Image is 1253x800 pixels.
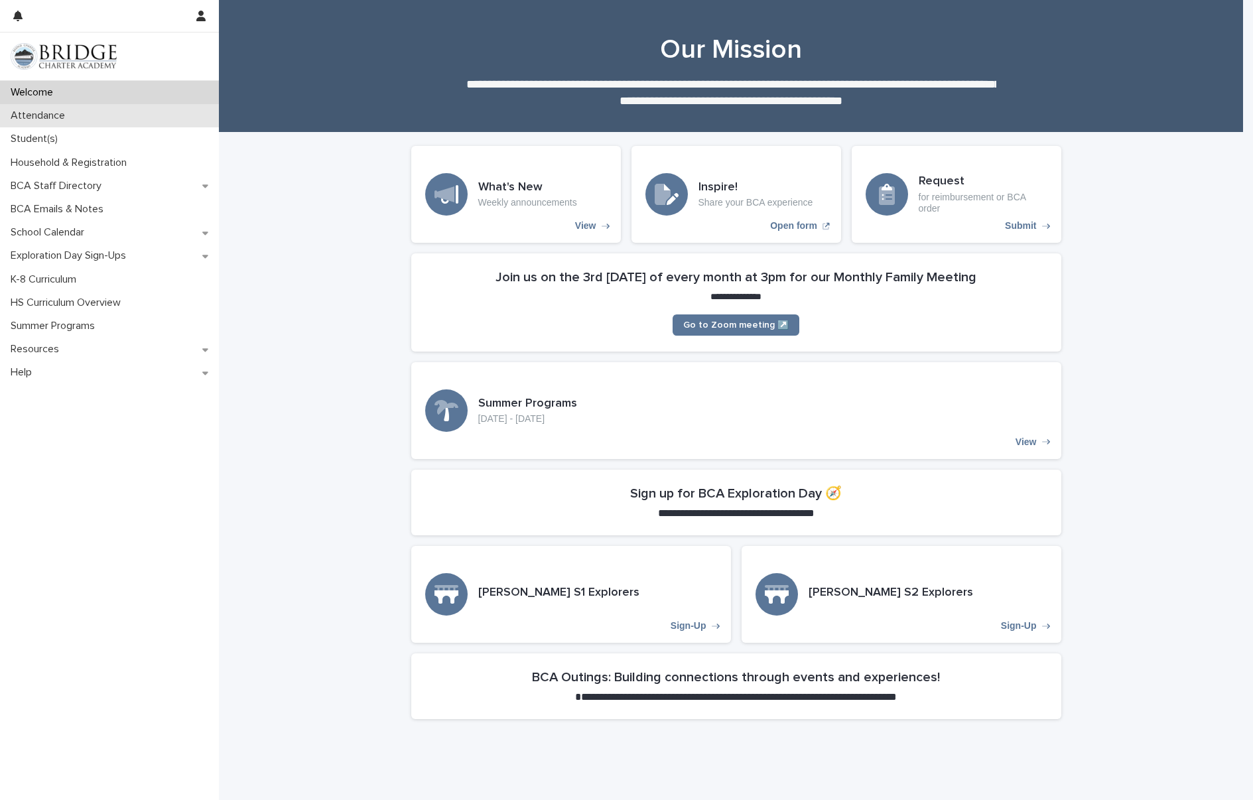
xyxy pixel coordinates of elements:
[852,146,1061,243] a: Submit
[5,320,105,332] p: Summer Programs
[683,320,789,330] span: Go to Zoom meeting ↗️
[631,146,841,243] a: Open form
[411,362,1061,459] a: View
[1001,620,1037,632] p: Sign-Up
[770,220,817,232] p: Open form
[809,586,973,600] h3: [PERSON_NAME] S2 Explorers
[5,226,95,239] p: School Calendar
[742,546,1061,643] a: Sign-Up
[478,180,577,195] h3: What's New
[478,586,639,600] h3: [PERSON_NAME] S1 Explorers
[698,197,813,208] p: Share your BCA experience
[5,109,76,122] p: Attendance
[5,273,87,286] p: K-8 Curriculum
[5,133,68,145] p: Student(s)
[411,146,621,243] a: View
[1005,220,1036,232] p: Submit
[5,157,137,169] p: Household & Registration
[630,486,842,501] h2: Sign up for BCA Exploration Day 🧭
[5,366,42,379] p: Help
[673,314,799,336] a: Go to Zoom meeting ↗️
[1016,436,1037,448] p: View
[5,86,64,99] p: Welcome
[575,220,596,232] p: View
[532,669,940,685] h2: BCA Outings: Building connections through events and experiences!
[478,397,577,411] h3: Summer Programs
[478,197,577,208] p: Weekly announcements
[5,343,70,356] p: Resources
[5,180,112,192] p: BCA Staff Directory
[495,269,976,285] h2: Join us on the 3rd [DATE] of every month at 3pm for our Monthly Family Meeting
[11,43,117,70] img: V1C1m3IdTEidaUdm9Hs0
[411,546,731,643] a: Sign-Up
[406,34,1056,66] h1: Our Mission
[5,249,137,262] p: Exploration Day Sign-Ups
[478,413,577,425] p: [DATE] - [DATE]
[5,297,131,309] p: HS Curriculum Overview
[698,180,813,195] h3: Inspire!
[671,620,706,632] p: Sign-Up
[919,192,1047,214] p: for reimbursement or BCA order
[919,174,1047,189] h3: Request
[5,203,114,216] p: BCA Emails & Notes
